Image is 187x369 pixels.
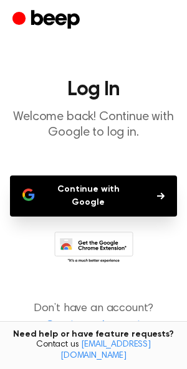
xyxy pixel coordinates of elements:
a: [EMAIL_ADDRESS][DOMAIN_NAME] [60,340,151,360]
a: Beep [12,8,83,32]
button: Continue with Google [10,175,177,217]
a: Create an Account [12,317,175,334]
p: Don’t have an account? [10,301,177,334]
p: Welcome back! Continue with Google to log in. [10,110,177,141]
span: Contact us [7,340,180,362]
h1: Log In [10,80,177,100]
